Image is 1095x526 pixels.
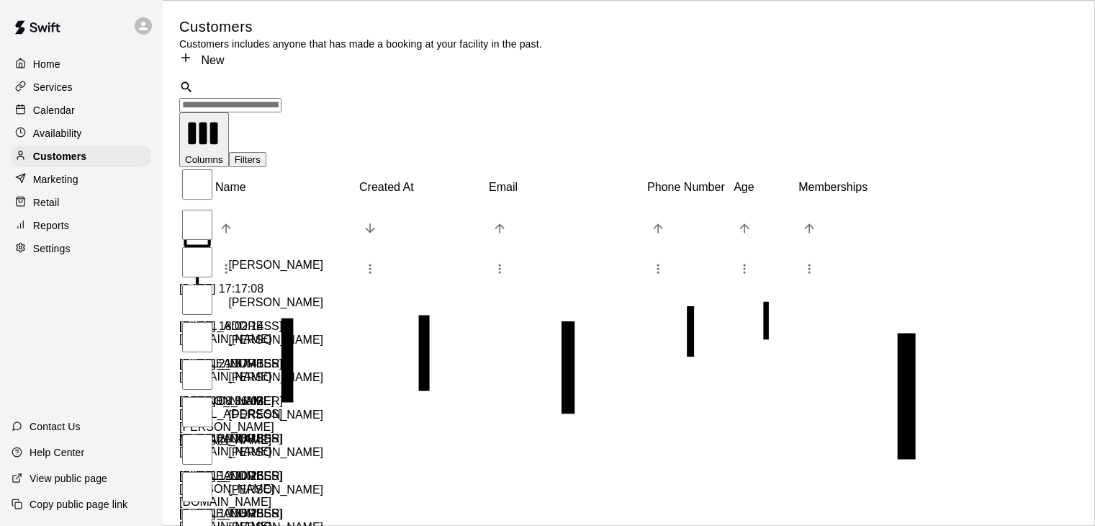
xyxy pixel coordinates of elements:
[179,507,309,520] div: 2025-08-08 10:55:25
[30,497,127,512] p: Copy public page link
[179,37,542,51] p: Customers includes anyone that has made a booking at your facility in the past.
[182,169,212,200] input: Select all rows
[215,167,359,208] div: Name
[647,167,734,208] div: Phone Number
[798,167,1014,208] div: Memberships
[179,54,224,66] a: New
[33,149,86,164] p: Customers
[33,126,82,141] p: Availability
[734,167,798,208] div: Age
[229,152,266,167] button: Show filters
[33,218,69,233] p: Reports
[179,320,309,333] div: 2025-08-20 18:02:14
[12,215,150,236] a: Reports
[489,167,647,208] div: Email
[179,470,309,483] div: 2025-08-09 12:10:26
[182,397,212,427] input: Select row
[179,320,323,360] div: [PERSON_NAME]
[30,445,84,460] p: Help Center
[12,238,150,259] a: Settings
[30,419,81,434] p: Contact Us
[179,282,323,322] div: [PERSON_NAME]
[182,247,212,277] input: Select row
[12,99,150,121] a: Calendar
[182,360,212,390] input: Select row
[182,434,212,465] input: Select row
[33,172,78,187] p: Marketing
[33,103,75,117] p: Calendar
[179,17,542,37] h5: Customers
[182,322,212,352] input: Select row
[179,357,309,370] div: 2025-08-18 21:57:41
[30,471,107,486] p: View public page
[182,210,212,240] input: Select row
[12,169,150,190] a: Marketing
[179,432,323,472] div: [PERSON_NAME]
[179,357,323,397] div: [PERSON_NAME]
[179,282,309,295] div: 2025-08-21 17:17:08
[179,432,309,445] div: 2025-08-14 20:28:13
[179,112,229,168] button: Select columns
[33,57,60,71] p: Home
[182,472,212,502] input: Select row
[179,395,323,434] div: [PERSON_NAME]
[179,245,323,285] div: [PERSON_NAME]
[359,167,489,208] div: Created At
[12,192,150,213] a: Retail
[12,146,150,167] a: Customers
[33,241,71,256] p: Settings
[12,76,150,98] a: Services
[12,53,150,75] a: Home
[182,285,212,315] input: Select row
[12,122,150,144] a: Availability
[179,395,309,408] div: 2025-08-15 08:56:02
[179,470,323,509] div: [PERSON_NAME]
[33,195,60,210] p: Retail
[179,80,1078,112] div: Search customers by name or email
[33,80,73,94] p: Services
